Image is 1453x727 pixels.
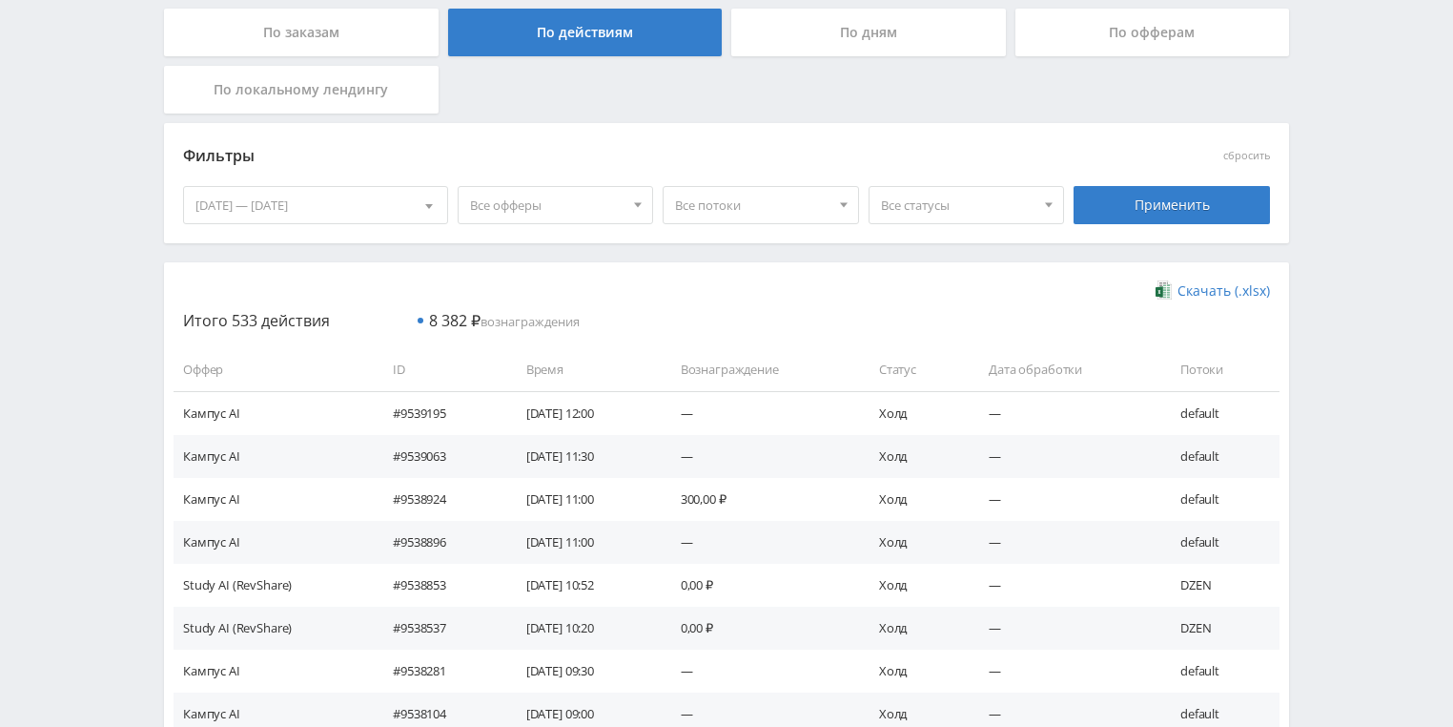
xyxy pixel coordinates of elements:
td: #9538281 [374,650,507,693]
td: default [1161,650,1279,693]
td: Кампус AI [174,391,374,434]
td: [DATE] 12:00 [507,391,662,434]
td: #9538853 [374,564,507,607]
td: #9538537 [374,607,507,650]
td: Кампус AI [174,478,374,521]
td: Холд [860,435,970,478]
a: Скачать (.xlsx) [1156,281,1270,301]
td: #9538896 [374,521,507,564]
td: #9539063 [374,435,507,478]
td: default [1161,521,1279,564]
div: По заказам [164,9,439,56]
td: Холд [860,521,970,564]
td: DZEN [1161,564,1279,607]
span: Все статусы [881,187,1035,223]
td: — [970,521,1161,564]
td: [DATE] 11:00 [507,478,662,521]
td: Статус [860,348,970,391]
td: ID [374,348,507,391]
span: 8 382 ₽ [429,310,481,331]
td: — [970,564,1161,607]
td: — [970,391,1161,434]
td: Study AI (RevShare) [174,564,374,607]
td: Холд [860,564,970,607]
td: — [970,478,1161,521]
td: [DATE] 10:52 [507,564,662,607]
div: По локальному лендингу [164,66,439,114]
button: сбросить [1223,150,1270,162]
span: Все потоки [675,187,829,223]
td: [DATE] 10:20 [507,607,662,650]
span: Все офферы [470,187,624,223]
span: Итого 533 действия [183,310,330,331]
span: вознаграждения [429,313,580,330]
td: Холд [860,650,970,693]
td: Вознаграждение [662,348,860,391]
td: 300,00 ₽ [662,478,860,521]
div: Фильтры [183,142,996,171]
td: — [662,521,860,564]
td: — [662,435,860,478]
td: default [1161,435,1279,478]
td: #9538924 [374,478,507,521]
td: — [662,391,860,434]
td: Дата обработки [970,348,1161,391]
td: Потоки [1161,348,1279,391]
td: 0,00 ₽ [662,564,860,607]
td: Холд [860,478,970,521]
td: [DATE] 11:30 [507,435,662,478]
td: default [1161,391,1279,434]
td: — [970,435,1161,478]
td: [DATE] 11:00 [507,521,662,564]
td: Оффер [174,348,374,391]
td: — [662,650,860,693]
span: Скачать (.xlsx) [1177,283,1270,299]
td: default [1161,478,1279,521]
div: Применить [1074,186,1270,224]
td: Кампус AI [174,435,374,478]
td: Study AI (RevShare) [174,607,374,650]
td: DZEN [1161,607,1279,650]
td: [DATE] 09:30 [507,650,662,693]
td: Время [507,348,662,391]
td: 0,00 ₽ [662,607,860,650]
td: Холд [860,607,970,650]
div: [DATE] — [DATE] [184,187,447,223]
td: #9539195 [374,391,507,434]
td: — [970,650,1161,693]
td: — [970,607,1161,650]
div: По действиям [448,9,723,56]
td: Кампус AI [174,521,374,564]
div: По дням [731,9,1006,56]
div: По офферам [1015,9,1290,56]
td: Холд [860,391,970,434]
td: Кампус AI [174,650,374,693]
img: xlsx [1156,280,1172,300]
